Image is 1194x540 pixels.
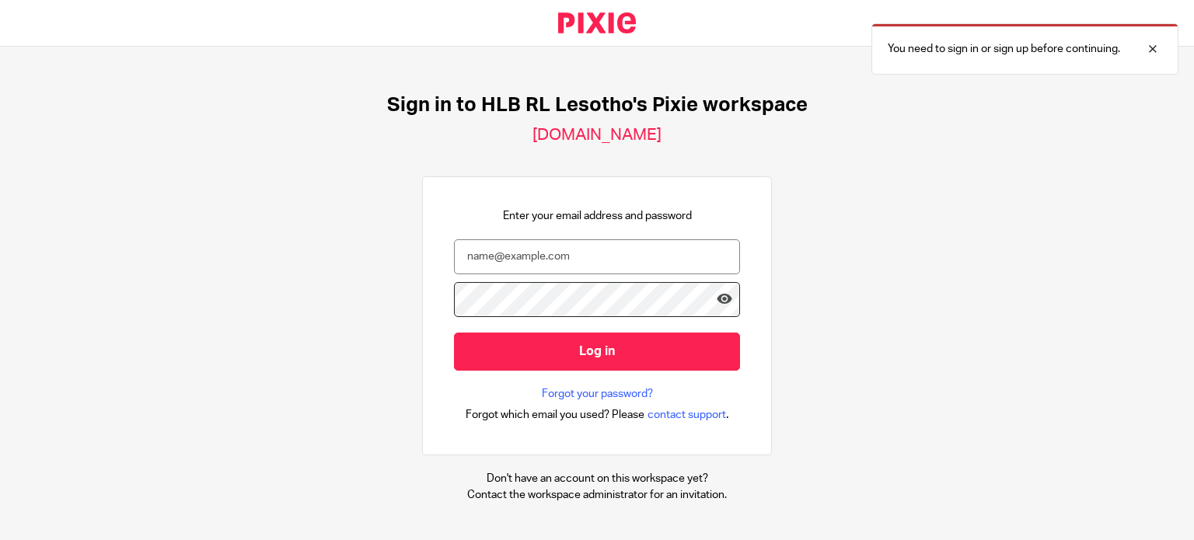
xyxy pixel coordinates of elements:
[466,406,729,423] div: .
[454,239,740,274] input: name@example.com
[466,407,644,423] span: Forgot which email you used? Please
[467,471,727,486] p: Don't have an account on this workspace yet?
[454,333,740,371] input: Log in
[648,407,726,423] span: contact support
[888,41,1120,57] p: You need to sign in or sign up before continuing.
[503,208,692,224] p: Enter your email address and password
[542,386,653,402] a: Forgot your password?
[387,93,808,117] h1: Sign in to HLB RL Lesotho's Pixie workspace
[532,125,662,145] h2: [DOMAIN_NAME]
[467,487,727,503] p: Contact the workspace administrator for an invitation.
